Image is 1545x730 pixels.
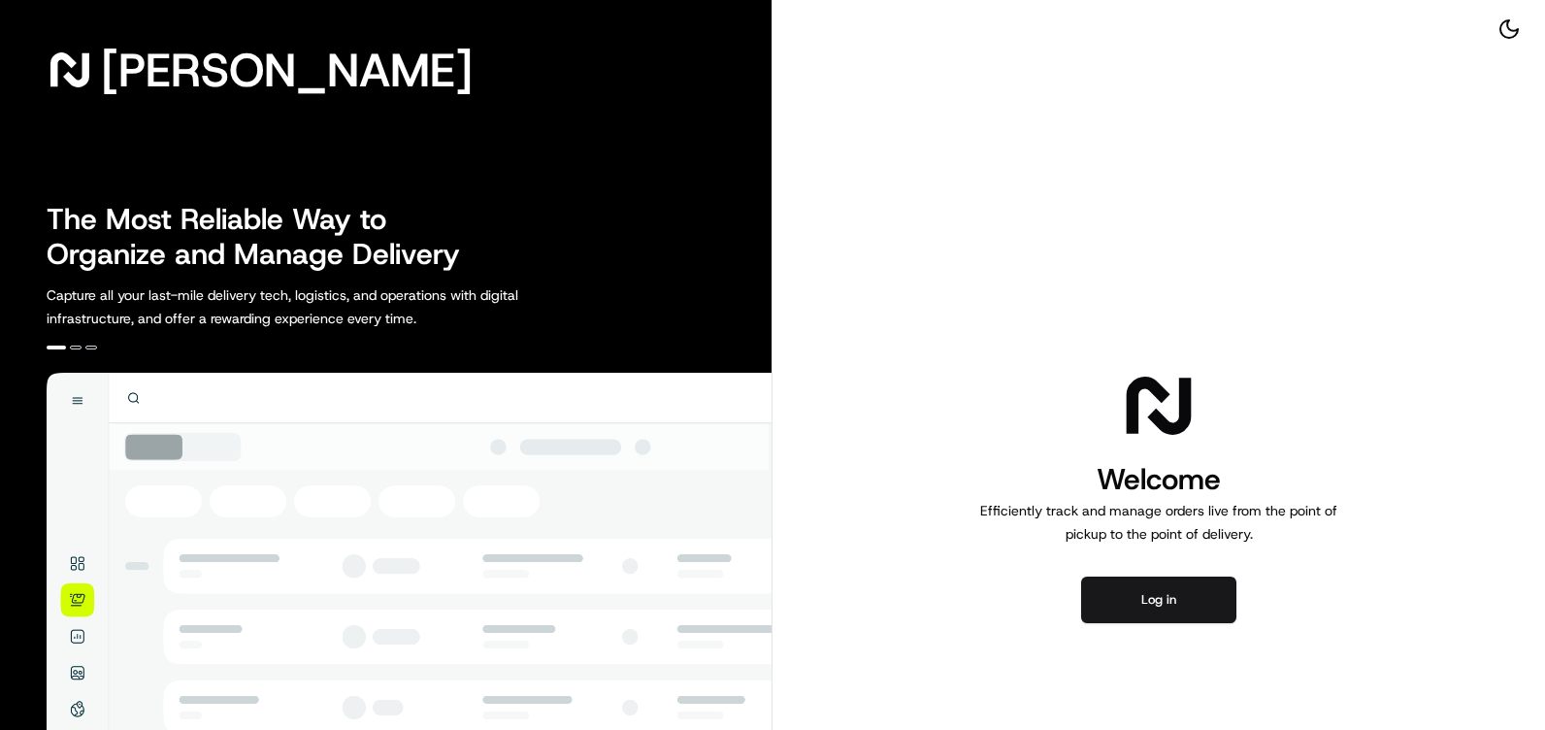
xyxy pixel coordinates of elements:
p: Capture all your last-mile delivery tech, logistics, and operations with digital infrastructure, ... [47,283,606,330]
button: Log in [1081,577,1236,623]
span: [PERSON_NAME] [101,50,473,89]
h1: Welcome [972,460,1345,499]
p: Efficiently track and manage orders live from the point of pickup to the point of delivery. [972,499,1345,546]
h2: The Most Reliable Way to Organize and Manage Delivery [47,202,481,272]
